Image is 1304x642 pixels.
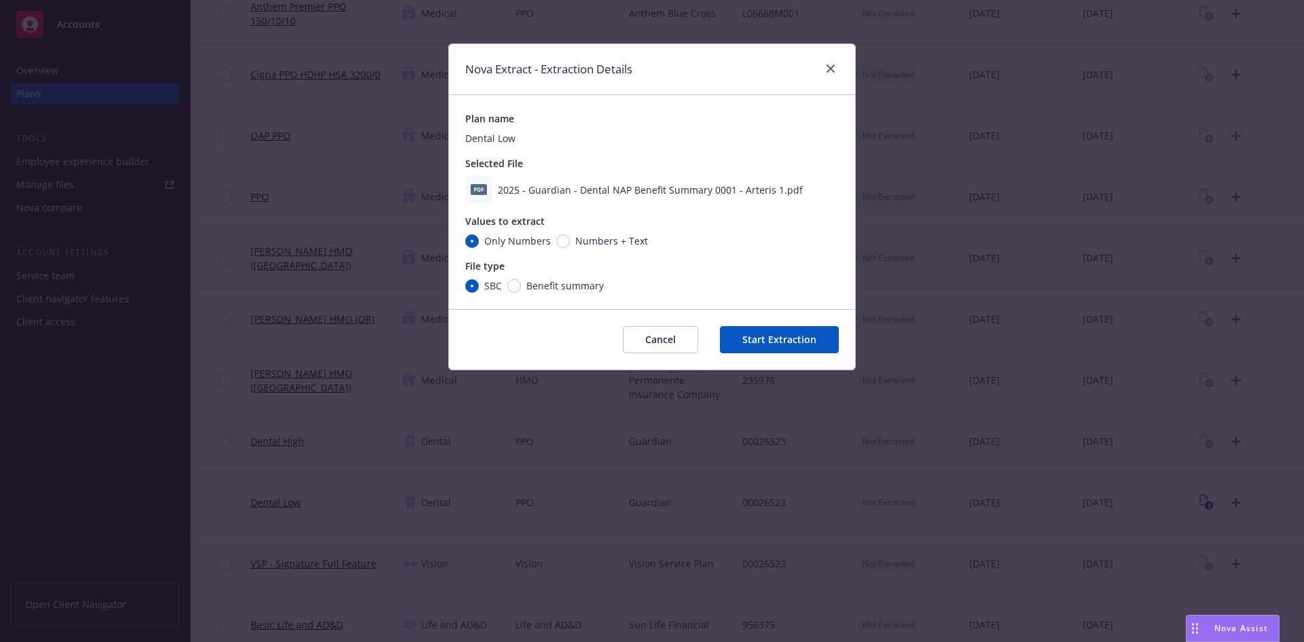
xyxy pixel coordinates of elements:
h1: Nova Extract - Extraction Details [465,60,632,78]
div: Drag to move [1187,616,1203,641]
span: 2025 - Guardian - Dental NAP Benefit Summary 0001 - Arteris 1.pdf [498,183,803,197]
input: SBC [465,279,479,293]
span: Benefit summary [526,279,604,293]
input: Numbers + Text [556,234,570,248]
button: Start Extraction [720,326,839,353]
button: Cancel [623,326,698,353]
div: Dental Low [465,131,839,145]
span: File type [465,260,505,272]
div: Plan name [465,111,839,126]
span: Values to extract [465,215,545,228]
span: Only Numbers [484,234,551,248]
input: Only Numbers [465,234,479,248]
button: Nova Assist [1186,615,1280,642]
span: Numbers + Text [575,234,648,248]
span: SBC [484,279,502,293]
input: Benefit summary [507,279,521,293]
span: Nova Assist [1214,622,1268,634]
a: close [822,60,839,77]
div: Selected File [465,156,839,171]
